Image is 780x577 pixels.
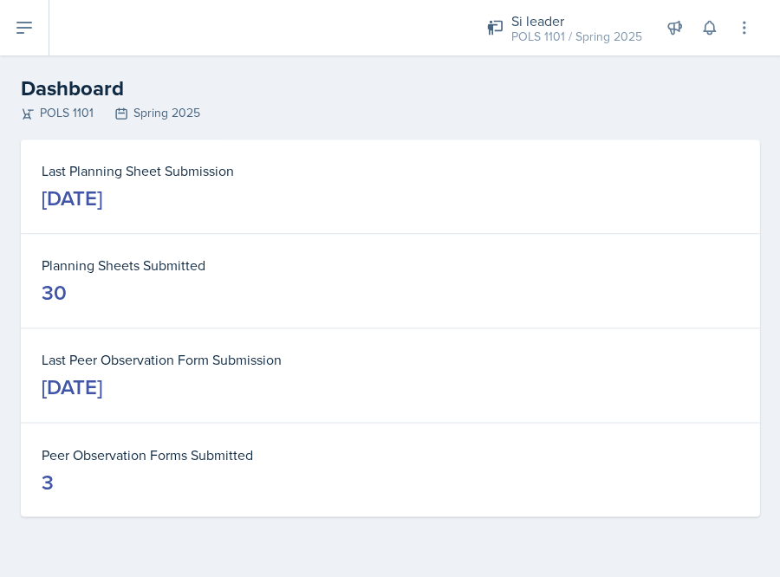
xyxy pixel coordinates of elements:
div: POLS 1101 / Spring 2025 [510,28,641,46]
div: Si leader [510,10,641,31]
div: 30 [42,279,67,307]
div: [DATE] [42,373,102,401]
dt: Last Planning Sheet Submission [42,160,738,181]
div: POLS 1101 Spring 2025 [21,104,759,122]
div: 3 [42,468,54,496]
dt: Peer Observation Forms Submitted [42,444,738,464]
h2: Dashboard [21,73,759,104]
dt: Planning Sheets Submitted [42,255,738,276]
div: [DATE] [42,185,102,212]
dt: Last Peer Observation Form Submission [42,349,738,370]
